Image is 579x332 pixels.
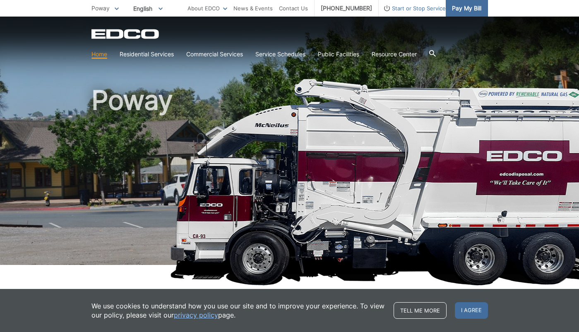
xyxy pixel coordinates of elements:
[174,310,218,320] a: privacy policy
[233,4,273,13] a: News & Events
[91,50,107,59] a: Home
[279,4,308,13] a: Contact Us
[127,2,169,15] span: English
[318,50,359,59] a: Public Facilities
[91,5,110,12] span: Poway
[372,50,417,59] a: Resource Center
[394,302,447,319] a: Tell me more
[255,50,305,59] a: Service Schedules
[452,4,481,13] span: Pay My Bill
[455,302,488,319] span: I agree
[91,29,160,39] a: EDCD logo. Return to the homepage.
[91,87,488,269] h1: Poway
[91,301,385,320] p: We use cookies to understand how you use our site and to improve your experience. To view our pol...
[187,4,227,13] a: About EDCO
[120,50,174,59] a: Residential Services
[186,50,243,59] a: Commercial Services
